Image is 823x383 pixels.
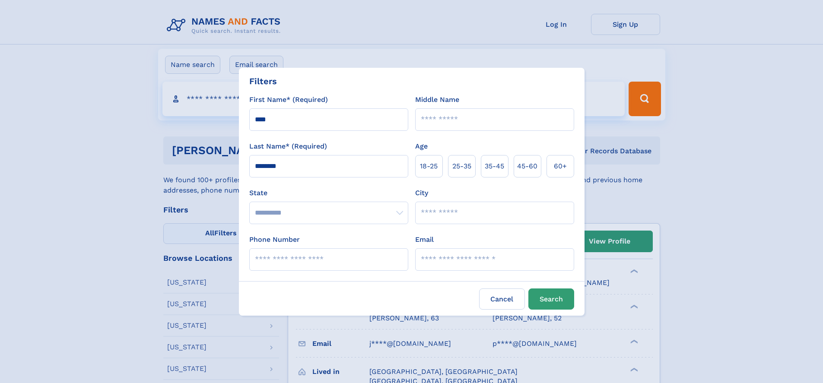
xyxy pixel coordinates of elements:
[420,161,438,171] span: 18‑25
[249,234,300,245] label: Phone Number
[517,161,537,171] span: 45‑60
[528,288,574,310] button: Search
[415,234,434,245] label: Email
[249,188,408,198] label: State
[452,161,471,171] span: 25‑35
[249,95,328,105] label: First Name* (Required)
[554,161,567,171] span: 60+
[415,141,428,152] label: Age
[249,141,327,152] label: Last Name* (Required)
[415,95,459,105] label: Middle Name
[249,75,277,88] div: Filters
[479,288,525,310] label: Cancel
[415,188,428,198] label: City
[485,161,504,171] span: 35‑45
